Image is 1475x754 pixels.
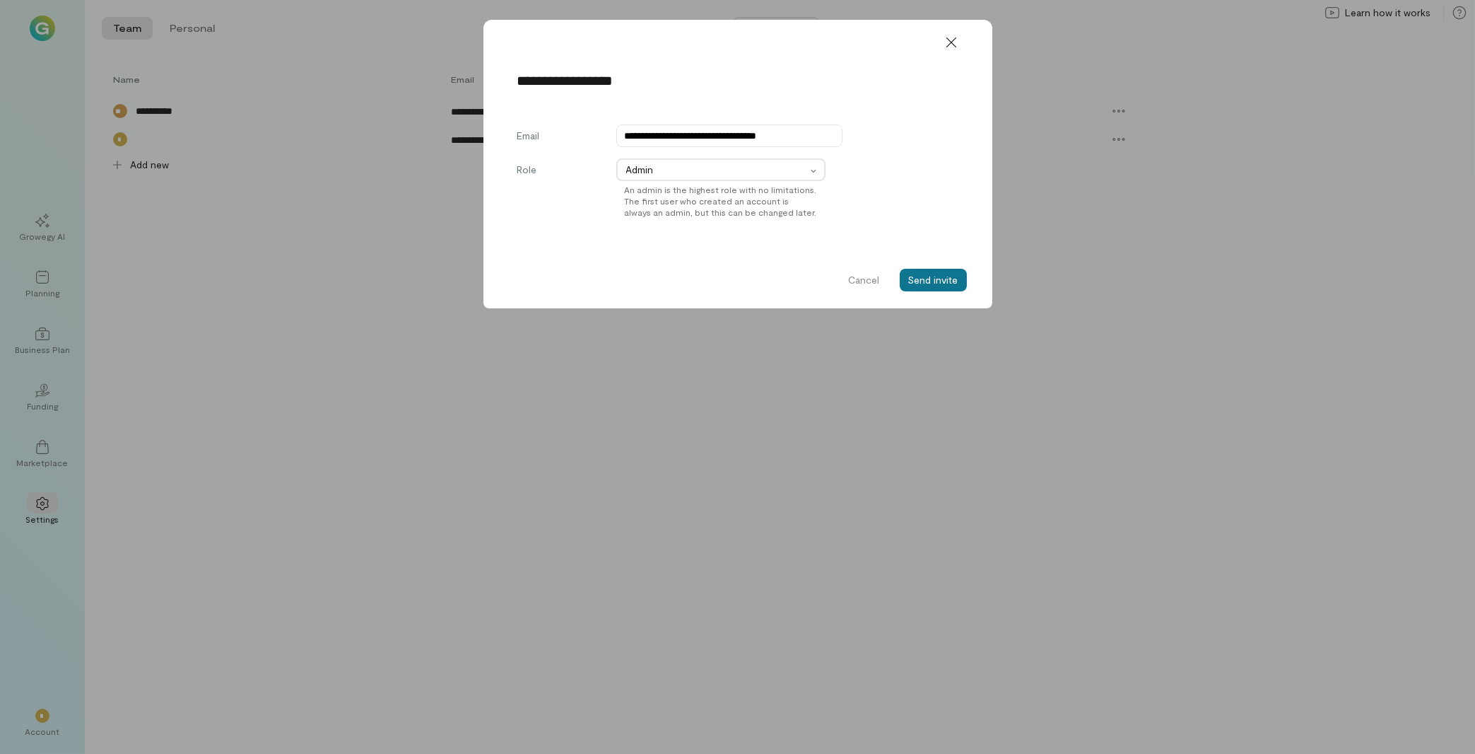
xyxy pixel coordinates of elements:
span: Admin [626,163,806,177]
label: Email [517,129,602,147]
button: Cancel [840,269,888,291]
button: Send invite [900,269,967,291]
div: An admin is the highest role with no limitations. The first user who created an account is always... [616,181,825,218]
label: Role [517,163,602,218]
